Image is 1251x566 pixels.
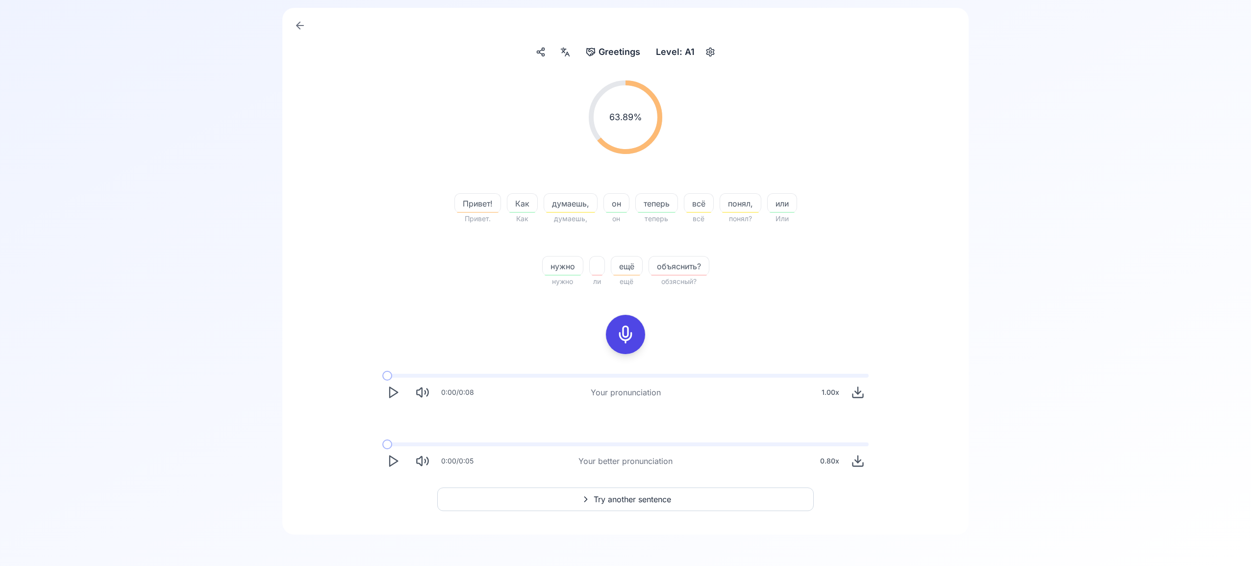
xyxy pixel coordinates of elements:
[649,256,709,276] button: объяснить?
[720,213,761,225] span: понял?
[578,455,673,467] div: Your better pronunciation
[591,386,661,398] div: Your pronunciation
[454,213,501,225] span: Привет.
[767,193,797,213] button: или
[507,193,538,213] button: Как
[542,256,583,276] button: нужно
[543,260,583,272] span: нужно
[507,198,537,209] span: Как
[382,450,404,472] button: Play
[816,451,843,471] div: 0.80 x
[684,198,713,209] span: всё
[382,382,404,403] button: Play
[768,198,797,209] span: или
[437,488,814,511] button: Try another sentence
[847,450,869,472] button: Download audio
[847,382,869,403] button: Download audio
[603,193,629,213] button: он
[544,198,597,209] span: думаешь,
[594,493,671,505] span: Try another sentence
[818,383,843,402] div: 1.00 x
[684,213,714,225] span: всё
[544,213,598,225] span: думаешь,
[455,198,500,209] span: Привет!
[603,213,629,225] span: он
[649,260,709,272] span: объяснить?
[635,213,678,225] span: теперь
[684,193,714,213] button: всё
[720,198,761,209] span: понял,
[544,193,598,213] button: думаешь,
[412,382,433,403] button: Mute
[611,256,643,276] button: ещё
[636,198,677,209] span: теперь
[599,45,640,59] span: Greetings
[589,276,605,287] span: ли
[507,213,538,225] span: Как
[604,198,629,209] span: он
[635,193,678,213] button: теперь
[412,450,433,472] button: Mute
[649,276,709,287] span: обзясный?
[652,43,699,61] div: Level: A1
[441,387,474,397] div: 0:00 / 0:08
[454,193,501,213] button: Привет!
[542,276,583,287] span: нужно
[652,43,718,61] button: Level: A1
[611,276,643,287] span: ещё
[767,213,797,225] span: Или
[609,110,642,124] span: 63.89 %
[441,456,474,466] div: 0:00 / 0:05
[582,43,644,61] button: Greetings
[611,260,642,272] span: ещё
[720,193,761,213] button: понял,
